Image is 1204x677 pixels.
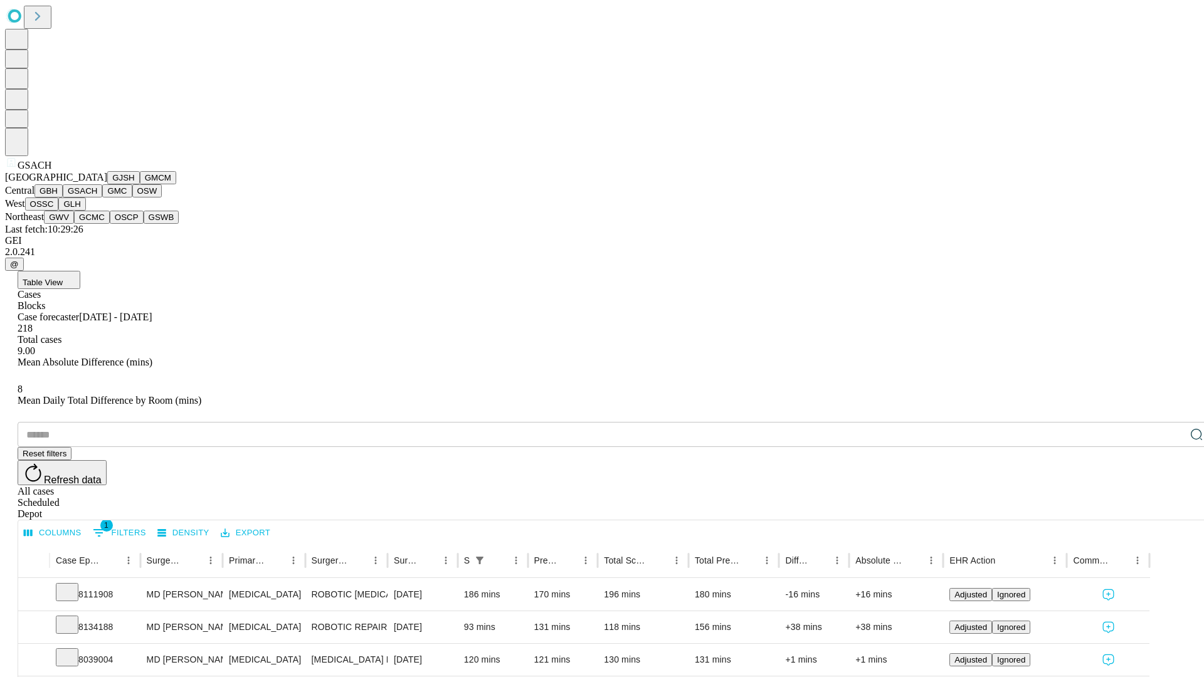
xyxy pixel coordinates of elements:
[534,555,559,565] div: Predicted In Room Duration
[312,579,381,611] div: ROBOTIC [MEDICAL_DATA] REPAIR [MEDICAL_DATA] INITIAL (BILATERAL)
[668,552,685,569] button: Menu
[507,552,525,569] button: Menu
[18,345,35,356] span: 9.00
[997,655,1025,664] span: Ignored
[954,655,987,664] span: Adjusted
[785,644,843,676] div: +1 mins
[23,278,63,287] span: Table View
[534,644,592,676] div: 121 mins
[24,617,43,639] button: Expand
[147,579,216,611] div: MD [PERSON_NAME]
[229,555,265,565] div: Primary Service
[218,523,273,543] button: Export
[18,384,23,394] span: 8
[855,555,904,565] div: Absolute Difference
[905,552,922,569] button: Sort
[828,552,846,569] button: Menu
[63,184,102,197] button: GSACH
[992,588,1030,601] button: Ignored
[44,211,74,224] button: GWV
[229,611,298,643] div: [MEDICAL_DATA]
[394,644,451,676] div: [DATE]
[18,395,201,406] span: Mean Daily Total Difference by Room (mins)
[604,611,682,643] div: 118 mins
[785,611,843,643] div: +38 mins
[992,653,1030,666] button: Ignored
[285,552,302,569] button: Menu
[23,449,66,458] span: Reset filters
[312,611,381,643] div: ROBOTIC REPAIR INITIAL [MEDICAL_DATA] REDUCIBLE AGE [DEMOGRAPHIC_DATA] OR MORE
[437,552,455,569] button: Menu
[184,552,202,569] button: Sort
[604,579,682,611] div: 196 mins
[24,649,43,671] button: Expand
[154,523,213,543] button: Density
[120,552,137,569] button: Menu
[420,552,437,569] button: Sort
[140,171,176,184] button: GMCM
[949,653,992,666] button: Adjusted
[10,260,19,269] span: @
[464,579,522,611] div: 186 mins
[18,271,80,289] button: Table View
[367,552,384,569] button: Menu
[394,611,451,643] div: [DATE]
[996,552,1014,569] button: Sort
[464,611,522,643] div: 93 mins
[56,611,134,643] div: 8134188
[1073,555,1109,565] div: Comments
[5,172,107,182] span: [GEOGRAPHIC_DATA]
[102,552,120,569] button: Sort
[490,552,507,569] button: Sort
[5,185,34,196] span: Central
[18,312,79,322] span: Case forecaster
[132,184,162,197] button: OSW
[100,519,113,532] span: 1
[949,555,995,565] div: EHR Action
[229,579,298,611] div: [MEDICAL_DATA]
[811,552,828,569] button: Sort
[147,611,216,643] div: MD [PERSON_NAME]
[147,555,183,565] div: Surgeon Name
[5,224,83,234] span: Last fetch: 10:29:26
[394,555,418,565] div: Surgery Date
[949,588,992,601] button: Adjusted
[949,621,992,634] button: Adjusted
[312,555,348,565] div: Surgery Name
[855,644,937,676] div: +1 mins
[5,246,1199,258] div: 2.0.241
[102,184,132,197] button: GMC
[18,357,152,367] span: Mean Absolute Difference (mins)
[741,552,758,569] button: Sort
[695,555,740,565] div: Total Predicted Duration
[5,235,1199,246] div: GEI
[5,258,24,271] button: @
[534,611,592,643] div: 131 mins
[464,644,522,676] div: 120 mins
[144,211,179,224] button: GSWB
[758,552,776,569] button: Menu
[954,590,987,599] span: Adjusted
[559,552,577,569] button: Sort
[471,552,488,569] div: 1 active filter
[56,555,101,565] div: Case Epic Id
[695,579,773,611] div: 180 mins
[18,323,33,333] span: 218
[18,447,71,460] button: Reset filters
[110,211,144,224] button: OSCP
[1046,552,1064,569] button: Menu
[992,621,1030,634] button: Ignored
[202,552,219,569] button: Menu
[267,552,285,569] button: Sort
[56,579,134,611] div: 8111908
[44,475,102,485] span: Refresh data
[695,644,773,676] div: 131 mins
[25,197,59,211] button: OSSC
[785,555,810,565] div: Difference
[855,611,937,643] div: +38 mins
[604,555,649,565] div: Total Scheduled Duration
[471,552,488,569] button: Show filters
[997,590,1025,599] span: Ignored
[107,171,140,184] button: GJSH
[24,584,43,606] button: Expand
